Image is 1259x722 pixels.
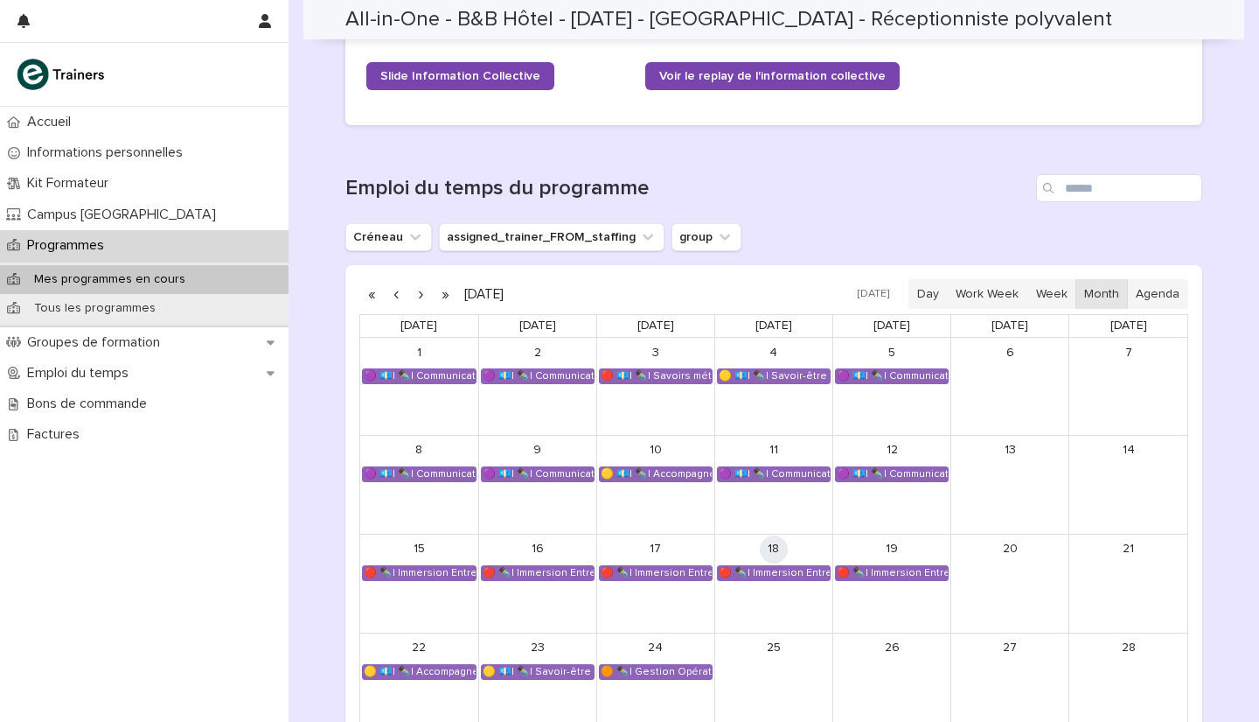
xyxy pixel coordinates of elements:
button: group [671,223,741,251]
a: Friday [870,315,914,337]
div: 🔴 💶| ✒️| Savoirs métier - Rédiger des écrits professionnels efficaces [600,369,712,383]
p: Bons de commande [20,396,161,412]
a: September 28, 2025 [1115,634,1143,662]
div: 🟣 💶| ✒️| Communication et Anglais Professionnel - Anglais de l'hôtellerie [482,369,594,383]
a: September 5, 2025 [878,339,906,367]
button: Next year [433,280,457,308]
p: Programmes [20,237,118,254]
button: assigned_trainer_FROM_staffing [439,223,664,251]
a: September 11, 2025 [760,437,788,465]
a: September 6, 2025 [996,339,1024,367]
div: 🟣 💶| ✒️| Communication et Anglais Professionnel - Anglais de l'hôtellerie [363,369,476,383]
p: Kit Formateur [20,175,122,192]
h2: [DATE] [457,288,504,301]
a: September 4, 2025 [760,339,788,367]
a: September 27, 2025 [996,634,1024,662]
td: September 18, 2025 [714,534,832,633]
a: Thursday [752,315,796,337]
a: Sunday [1107,315,1151,337]
p: Tous les programmes [20,301,170,316]
div: 🟡 💶| ✒️| Accompagnement Immersion - Retour de l'immersion tutorée [363,665,476,679]
td: September 7, 2025 [1069,338,1187,435]
div: 🟡 💶| ✒️| Savoir-être métier - Mobilisation et valorisation de ses forces et talents [482,665,594,679]
a: Slide Information Collective [366,62,554,90]
a: September 2, 2025 [524,339,552,367]
div: 🟡 💶| ✒️| Savoir-être métier - Optimisation de sa posture et de sa prise de parole pour une image ... [718,369,830,383]
div: 🔴 ✒️| Immersion Entreprise - Immersion tutorée [600,566,712,580]
button: Previous month [384,280,408,308]
a: September 7, 2025 [1115,339,1143,367]
img: K0CqGN7SDeD6s4JG8KQk [14,57,110,92]
td: September 13, 2025 [951,435,1069,534]
a: September 20, 2025 [996,536,1024,564]
td: September 12, 2025 [833,435,951,534]
td: September 20, 2025 [951,534,1069,633]
a: September 21, 2025 [1115,536,1143,564]
div: 🔴 ✒️| Immersion Entreprise - Immersion tutorée [718,566,830,580]
td: September 9, 2025 [478,435,596,534]
p: Informations personnelles [20,144,197,161]
div: 🟣 💶| ✒️| Communication et Anglais Professionnel - Anglais de l'hôtellerie [836,467,948,481]
a: Voir le replay de l'information collective [645,62,900,90]
a: September 24, 2025 [642,634,670,662]
div: 🟣 💶| ✒️| Communication et Anglais Professionnel - Anglais de l'hôtellerie [718,467,830,481]
a: September 19, 2025 [878,536,906,564]
button: Work Week [947,279,1027,309]
td: September 14, 2025 [1069,435,1187,534]
button: Next month [408,280,433,308]
div: 🟠 ✒️| Gestion Opérationnelle - Cérémonie de Clôture [600,665,712,679]
div: 🔴 ✒️| Immersion Entreprise - Immersion tutorée [363,566,476,580]
a: September 17, 2025 [642,536,670,564]
h1: Emploi du temps du programme [345,176,1029,201]
td: September 5, 2025 [833,338,951,435]
a: Wednesday [634,315,678,337]
a: September 3, 2025 [642,339,670,367]
a: Monday [397,315,441,337]
td: September 8, 2025 [360,435,478,534]
td: September 21, 2025 [1069,534,1187,633]
a: September 13, 2025 [996,437,1024,465]
p: Factures [20,426,94,443]
button: Month [1075,279,1128,309]
a: September 14, 2025 [1115,437,1143,465]
td: September 17, 2025 [596,534,714,633]
td: September 4, 2025 [714,338,832,435]
button: Créneau [345,223,432,251]
a: Saturday [988,315,1032,337]
span: Slide Information Collective [380,70,540,82]
button: Day [908,279,948,309]
td: September 6, 2025 [951,338,1069,435]
div: 🔴 ✒️| Immersion Entreprise - Immersion tutorée [836,566,948,580]
p: Emploi du temps [20,365,143,382]
p: Accueil [20,114,85,130]
td: September 10, 2025 [596,435,714,534]
button: Week [1026,279,1075,309]
a: September 22, 2025 [405,634,433,662]
a: Tuesday [516,315,560,337]
p: Groupes de formation [20,334,174,351]
a: September 18, 2025 [760,536,788,564]
p: Campus [GEOGRAPHIC_DATA] [20,207,230,223]
span: Voir le replay de l'information collective [659,70,886,82]
button: Agenda [1127,279,1188,309]
a: September 26, 2025 [878,634,906,662]
td: September 3, 2025 [596,338,714,435]
p: Mes programmes en cours [20,272,199,287]
button: Previous year [359,280,384,308]
a: September 23, 2025 [524,634,552,662]
td: September 11, 2025 [714,435,832,534]
button: [DATE] [849,282,898,307]
input: Search [1036,174,1202,202]
a: September 9, 2025 [524,437,552,465]
a: September 1, 2025 [405,339,433,367]
div: 🟣 💶| ✒️| Communication et Anglais Professionnel - Anglais de l'hôtellerie [363,467,476,481]
div: 🔴 ✒️| Immersion Entreprise - Immersion tutorée [482,566,594,580]
a: September 25, 2025 [760,634,788,662]
a: September 8, 2025 [405,437,433,465]
a: September 16, 2025 [524,536,552,564]
a: September 15, 2025 [405,536,433,564]
a: September 12, 2025 [878,437,906,465]
td: September 2, 2025 [478,338,596,435]
td: September 1, 2025 [360,338,478,435]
